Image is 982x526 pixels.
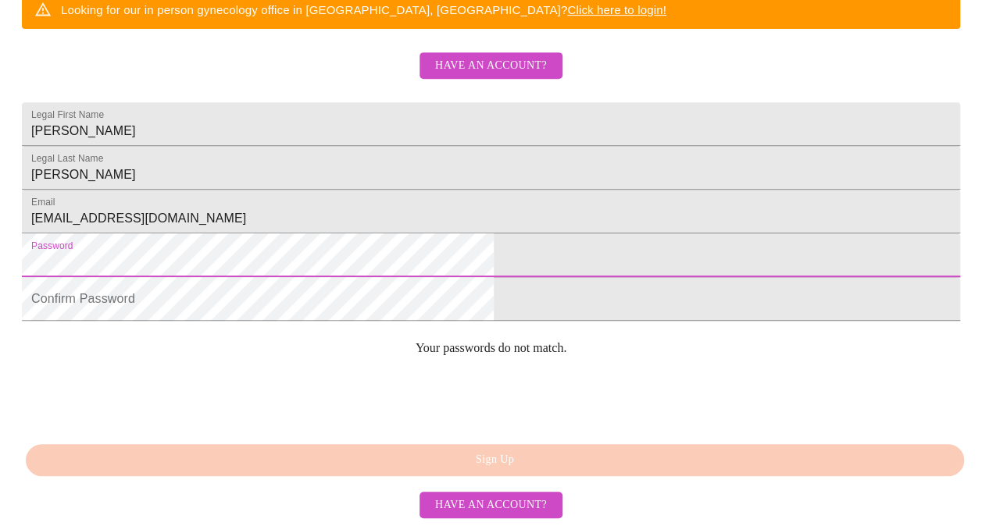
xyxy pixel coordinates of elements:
span: Have an account? [435,56,547,76]
button: Have an account? [420,52,562,80]
a: Have an account? [416,69,566,83]
p: Your passwords do not match. [22,341,960,355]
iframe: reCAPTCHA [22,368,259,428]
a: Have an account? [416,497,566,510]
button: Have an account? [420,492,562,519]
span: Have an account? [435,496,547,515]
a: Click here to login! [567,3,666,16]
